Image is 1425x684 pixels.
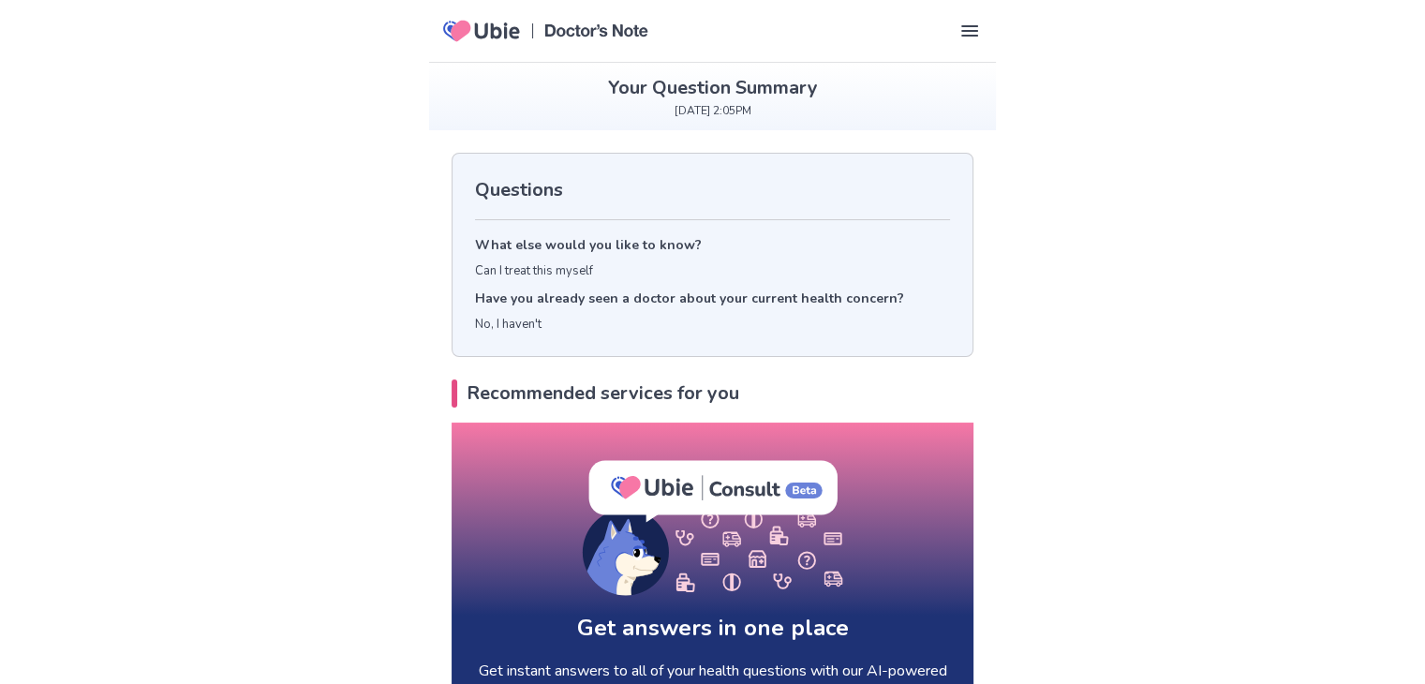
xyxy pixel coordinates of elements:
[452,379,973,408] h2: Recommended services for you
[475,316,950,335] p: No, I haven't
[475,176,950,204] h2: Questions
[577,611,849,645] h1: Get answers in one place
[429,102,996,119] p: [DATE] 2:05PM
[475,235,950,255] p: What else would you like to know?
[475,289,950,308] p: Have you already seen a doctor about your current health concern?
[582,460,844,596] img: AI Chat Illustration
[475,262,950,281] p: Can I treat this myself
[429,74,996,102] h2: Your Question Summary
[544,24,648,37] img: Doctors Note Logo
